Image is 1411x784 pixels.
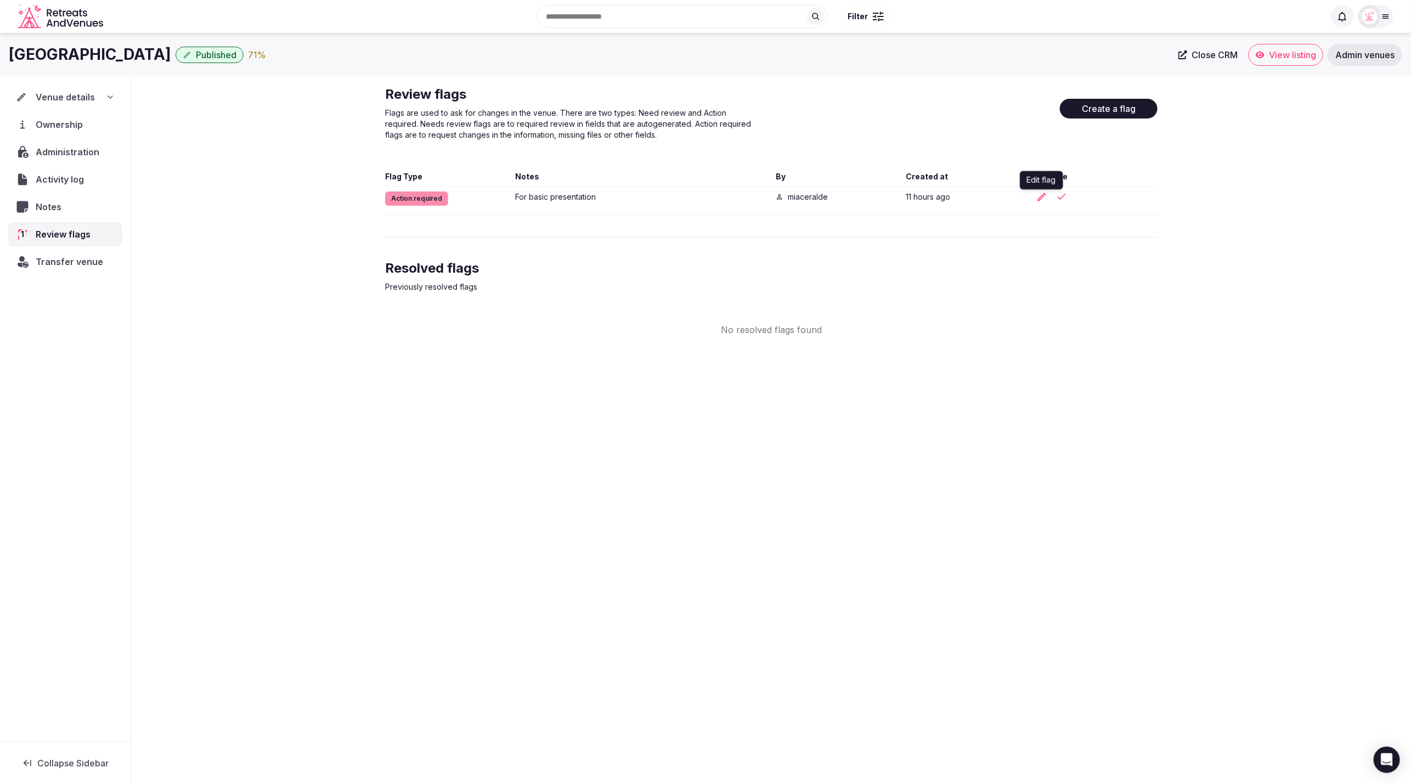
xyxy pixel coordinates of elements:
img: miaceralde [1362,9,1378,24]
a: Admin venues [1328,44,1402,66]
a: Visit the homepage [18,4,105,29]
span: Activity log [36,173,88,186]
h1: [GEOGRAPHIC_DATA] [9,44,171,65]
span: View listing [1269,49,1316,60]
a: View listing [1249,44,1323,66]
div: 71 % [248,48,266,61]
a: Administration [9,140,122,163]
span: 1 [18,230,27,239]
svg: Retreats and Venues company logo [18,4,105,29]
span: Close CRM [1192,49,1238,60]
a: Close CRM [1172,44,1244,66]
span: Administration [36,145,104,159]
button: 71% [248,48,266,61]
span: Notes [36,200,66,213]
button: Transfer venue [9,250,122,273]
a: 1Review flags [9,223,122,246]
a: Notes [9,195,122,218]
span: Ownership [36,118,87,131]
button: Collapse Sidebar [9,751,122,775]
div: Open Intercom Messenger [1374,747,1400,773]
a: Ownership [9,113,122,136]
span: Review flags [36,228,95,241]
button: Published [176,47,244,63]
span: Collapse Sidebar [37,758,109,769]
span: Admin venues [1335,49,1395,60]
span: Transfer venue [36,255,103,268]
a: Activity log [9,168,122,191]
span: Published [196,49,236,60]
button: Filter [841,6,891,27]
span: Venue details [36,91,95,104]
span: Filter [848,11,868,22]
